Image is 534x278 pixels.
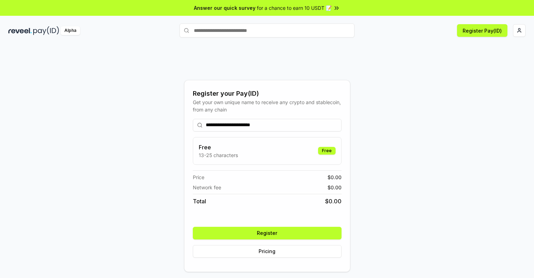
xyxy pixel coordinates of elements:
[325,197,342,205] span: $ 0.00
[193,245,342,258] button: Pricing
[193,99,342,113] div: Get your own unique name to receive any crypto and stablecoin, from any chain
[193,184,221,191] span: Network fee
[328,184,342,191] span: $ 0.00
[8,26,32,35] img: reveel_dark
[193,227,342,239] button: Register
[199,143,238,151] h3: Free
[193,174,204,181] span: Price
[194,4,255,12] span: Answer our quick survey
[257,4,332,12] span: for a chance to earn 10 USDT 📝
[61,26,80,35] div: Alpha
[193,197,206,205] span: Total
[457,24,507,37] button: Register Pay(ID)
[193,89,342,99] div: Register your Pay(ID)
[318,147,336,155] div: Free
[199,151,238,159] p: 13-25 characters
[33,26,59,35] img: pay_id
[328,174,342,181] span: $ 0.00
